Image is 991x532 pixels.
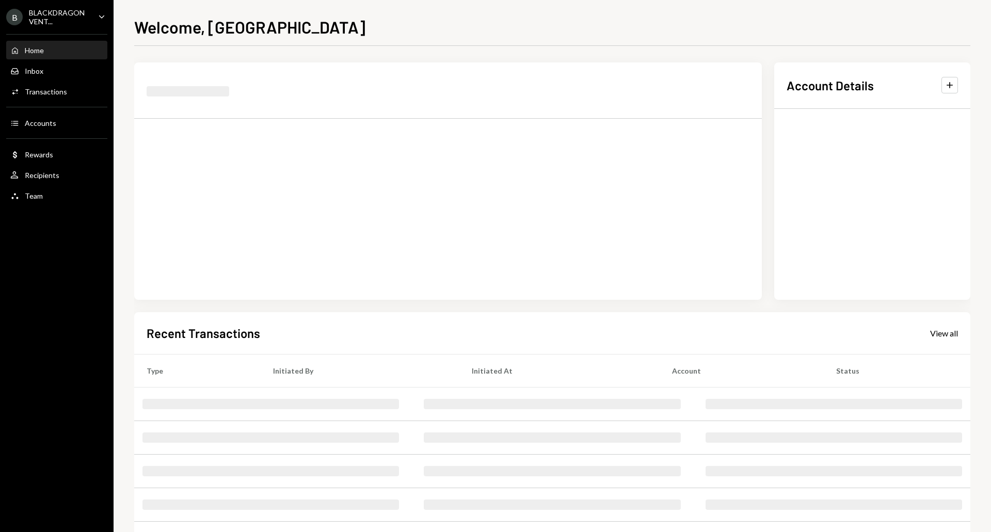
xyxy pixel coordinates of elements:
a: Rewards [6,145,107,164]
div: B [6,9,23,25]
div: View all [930,328,958,338]
div: Transactions [25,87,67,96]
a: Home [6,41,107,59]
a: Team [6,186,107,205]
h1: Welcome, [GEOGRAPHIC_DATA] [134,17,365,37]
a: Accounts [6,114,107,132]
div: Inbox [25,67,43,75]
div: Recipients [25,171,59,180]
th: Type [134,354,261,387]
a: Recipients [6,166,107,184]
div: Rewards [25,150,53,159]
div: Home [25,46,44,55]
div: Team [25,191,43,200]
th: Initiated By [261,354,459,387]
a: Inbox [6,61,107,80]
h2: Account Details [787,77,874,94]
a: Transactions [6,82,107,101]
a: View all [930,327,958,338]
th: Account [660,354,824,387]
th: Initiated At [459,354,660,387]
div: Accounts [25,119,56,127]
div: BLACKDRAGON VENT... [29,8,90,26]
th: Status [824,354,970,387]
h2: Recent Transactions [147,325,260,342]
